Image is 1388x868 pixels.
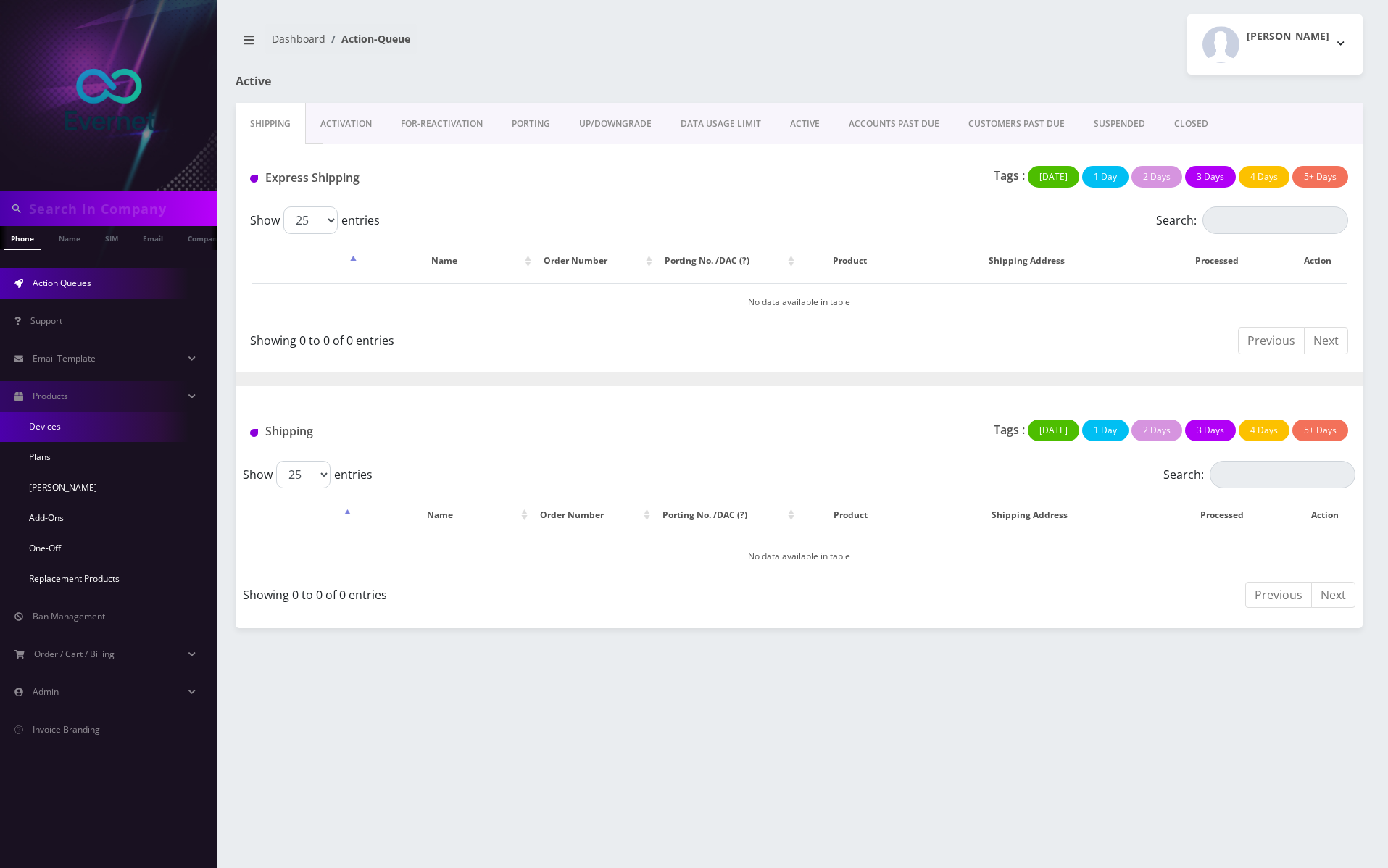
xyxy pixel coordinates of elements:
div: Showing 0 to 0 of 0 entries [250,326,789,349]
a: Activation [306,103,386,145]
a: DATA USAGE LIMIT [666,103,776,145]
th: Shipping Address [902,494,1156,536]
button: 2 Days [1131,166,1182,188]
button: 2 Days [1131,420,1182,441]
a: Dashboard [272,32,325,46]
td: No data available in table [244,538,1354,575]
a: Previous [1238,327,1305,354]
a: UP/DOWNGRADE [565,103,666,145]
span: Products [33,390,68,402]
span: Email Template [33,352,96,364]
th: Porting No. /DAC (?): activate to sort column ascending [657,240,799,282]
th: Porting No. /DAC (?): activate to sort column ascending [655,494,798,536]
th: Name: activate to sort column ascending [362,240,536,282]
span: Order / Cart / Billing [34,648,115,660]
div: Showing 0 to 0 of 0 entries [243,580,789,604]
button: 5+ Days [1292,420,1348,441]
button: 4 Days [1239,166,1289,188]
input: Search: [1210,461,1355,488]
a: FOR-REActivation [386,103,497,145]
button: 5+ Days [1292,166,1348,188]
input: Search in Company [29,195,214,222]
th: : activate to sort column descending [244,494,354,536]
th: Processed: activate to sort column ascending [1158,494,1294,536]
a: SUSPENDED [1079,103,1160,145]
img: Express Shipping [250,175,258,183]
p: Tags : [994,167,1025,184]
a: Previous [1245,582,1312,609]
button: [PERSON_NAME] [1187,14,1363,75]
a: PORTING [497,103,565,145]
button: [DATE] [1028,420,1079,441]
button: 3 Days [1185,166,1236,188]
a: ACCOUNTS PAST DUE [834,103,954,145]
th: Product [799,240,899,282]
label: Show entries [250,206,380,234]
h1: Express Shipping [250,171,602,185]
th: Action [1289,240,1347,282]
input: Search: [1202,206,1348,234]
a: CUSTOMERS PAST DUE [954,103,1079,145]
label: Show entries [243,461,373,488]
a: ACTIVE [776,103,834,145]
span: Admin [33,685,59,698]
th: Processed: activate to sort column ascending [1153,240,1287,282]
a: Next [1304,327,1348,354]
th: : activate to sort column descending [252,240,360,282]
a: Company [180,226,229,249]
a: CLOSED [1160,103,1223,145]
span: Invoice Branding [33,723,100,735]
a: Email [136,226,170,249]
h1: Shipping [250,425,602,438]
select: Showentries [283,206,338,234]
th: Action [1295,494,1354,536]
button: 3 Days [1185,420,1236,441]
th: Product [799,494,901,536]
button: [DATE] [1028,166,1079,188]
a: Shipping [236,103,306,145]
th: Shipping Address [901,240,1152,282]
li: Action-Queue [325,31,410,46]
select: Showentries [276,461,331,488]
h2: [PERSON_NAME] [1247,30,1329,43]
th: Order Number: activate to sort column ascending [533,494,654,536]
button: 1 Day [1082,166,1129,188]
span: Support [30,314,62,327]
a: Phone [4,226,41,250]
img: Shipping [250,429,258,437]
button: 1 Day [1082,420,1129,441]
th: Order Number: activate to sort column ascending [536,240,656,282]
button: 4 Days [1239,420,1289,441]
a: Next [1311,582,1355,609]
a: SIM [98,226,125,249]
img: EverNet [43,39,174,170]
p: Tags : [994,421,1025,438]
label: Search: [1163,461,1355,488]
nav: breadcrumb [236,24,789,65]
th: Name: activate to sort column ascending [356,494,532,536]
span: Action Queues [33,277,91,289]
a: Name [51,226,88,249]
h1: Active [236,75,597,88]
label: Search: [1156,206,1348,234]
td: No data available in table [252,283,1347,320]
span: Ban Management [33,610,105,622]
